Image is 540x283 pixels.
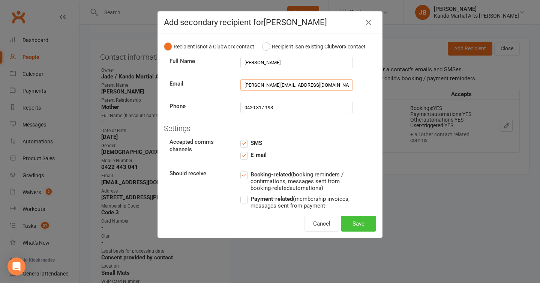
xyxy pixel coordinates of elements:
[220,18,327,27] span: recipient for [PERSON_NAME]
[164,102,235,111] label: Phone
[164,57,235,66] label: Full Name
[272,44,298,50] span: Recipient is
[164,79,235,88] label: Email
[250,171,291,178] strong: Booking-related
[164,18,376,27] h4: Add secondary
[7,257,25,275] div: Open Intercom Messenger
[164,124,376,132] h4: Settings
[341,216,376,232] button: Save
[250,170,353,191] span: (booking reminders / confirmations, messages sent from booking-related automations )
[164,138,235,153] label: Accepted comms channels
[250,196,293,202] strong: Payment-related
[164,39,254,54] button: Recipient isnot a Clubworx contact
[250,152,267,158] strong: E-mail
[250,194,353,216] span: (membership invoices, messages sent from payment-related automations )
[304,216,339,232] button: Cancel
[164,170,235,178] label: Should receive
[174,44,200,50] span: Recipient is
[262,39,366,54] button: Recipient isan existing Clubworx contact
[250,140,262,146] strong: SMS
